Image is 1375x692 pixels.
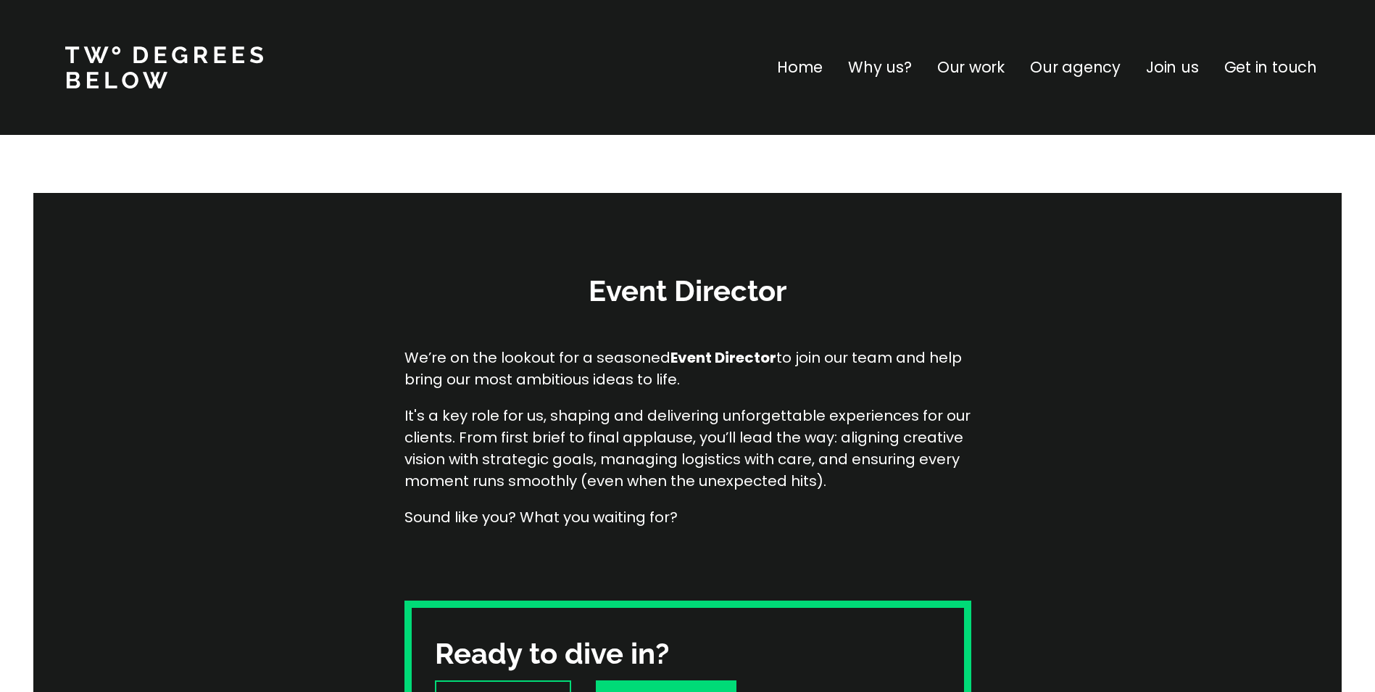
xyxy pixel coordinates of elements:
a: Our agency [1030,56,1121,79]
p: We’re on the lookout for a seasoned to join our team and help bring our most ambitious ideas to l... [404,347,971,390]
a: Home [777,56,823,79]
p: It's a key role for us, shaping and delivering unforgettable experiences for our clients. From fi... [404,405,971,492]
h3: Ready to dive in? [435,634,669,673]
p: Sound like you? What you waiting for? [404,506,971,528]
strong: Event Director [670,347,776,368]
a: Get in touch [1224,56,1317,79]
a: Our work [937,56,1005,79]
a: Join us [1146,56,1199,79]
a: Why us? [848,56,912,79]
h3: Event Director [470,271,905,310]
